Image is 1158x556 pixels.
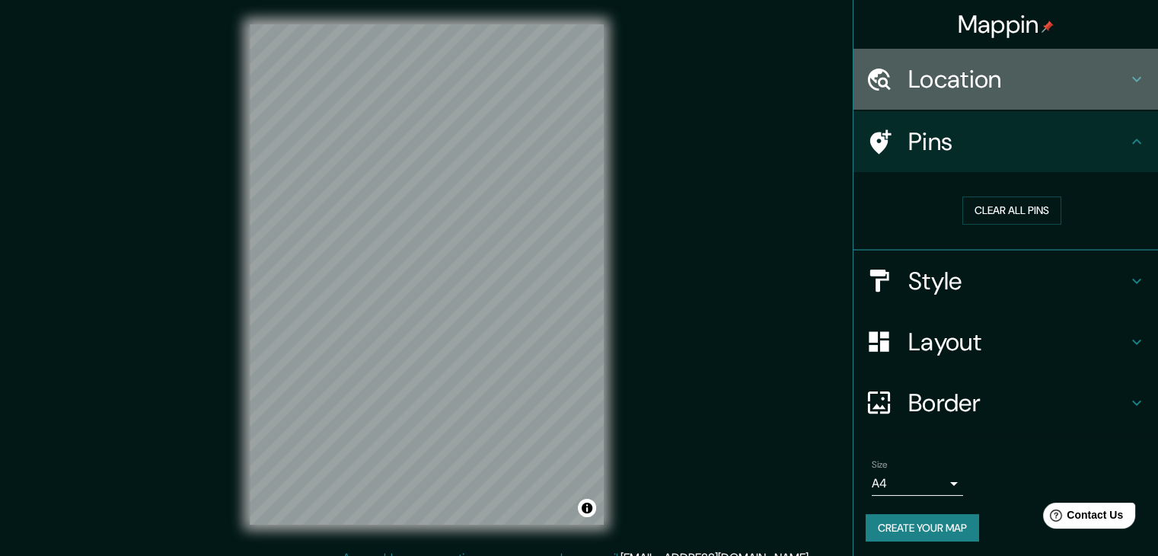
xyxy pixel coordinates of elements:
[872,471,963,496] div: A4
[578,499,596,517] button: Toggle attribution
[853,312,1158,372] div: Layout
[908,266,1128,296] h4: Style
[853,251,1158,312] div: Style
[872,458,888,471] label: Size
[853,372,1158,433] div: Border
[908,126,1128,157] h4: Pins
[1042,21,1054,33] img: pin-icon.png
[1022,497,1141,539] iframe: Help widget launcher
[962,197,1061,225] button: Clear all pins
[908,388,1128,418] h4: Border
[908,64,1128,94] h4: Location
[853,49,1158,110] div: Location
[866,514,979,542] button: Create your map
[908,327,1128,357] h4: Layout
[958,9,1054,40] h4: Mappin
[250,24,604,525] canvas: Map
[853,111,1158,172] div: Pins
